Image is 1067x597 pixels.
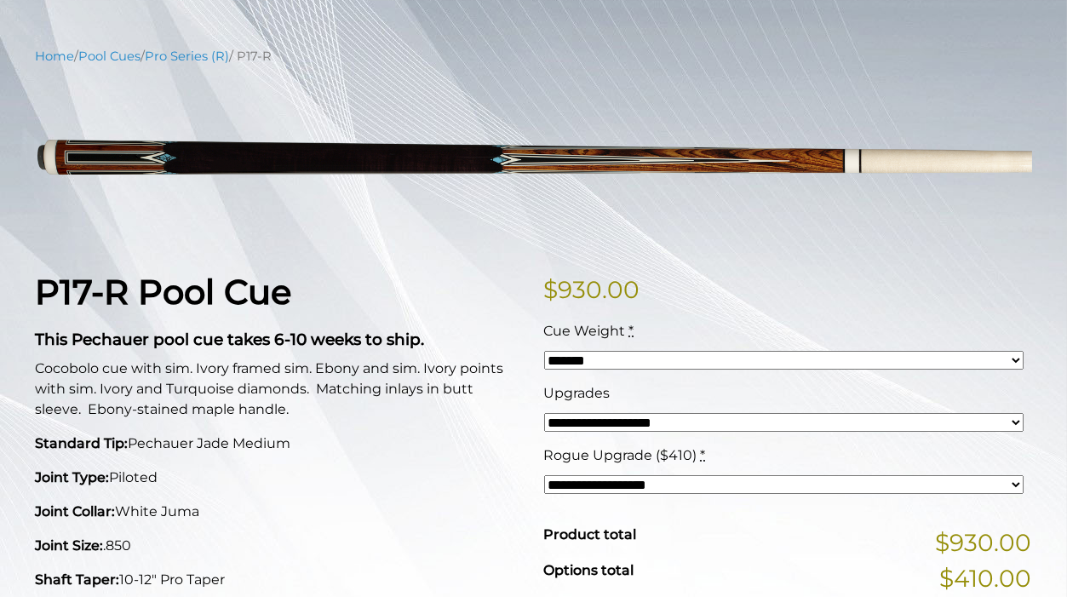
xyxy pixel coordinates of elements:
span: $930.00 [936,525,1032,560]
span: Upgrades [544,385,611,401]
span: Options total [544,562,634,578]
span: Cue Weight [544,323,626,339]
a: Home [36,49,75,64]
span: Rogue Upgrade ($410) [544,447,697,463]
a: Pool Cues [79,49,141,64]
p: .850 [36,536,524,556]
a: Pro Series (R) [146,49,230,64]
img: P17-N.png [36,78,1032,244]
strong: Joint Size: [36,537,104,554]
span: $410.00 [940,560,1032,596]
abbr: required [629,323,634,339]
p: White Juma [36,502,524,522]
p: Pechauer Jade Medium [36,433,524,454]
strong: Standard Tip: [36,435,129,451]
strong: Shaft Taper: [36,571,120,588]
strong: This Pechauer pool cue takes 6-10 weeks to ship. [36,330,425,349]
bdi: 930.00 [544,275,640,304]
nav: Breadcrumb [36,47,1032,66]
abbr: required [701,447,706,463]
span: Product total [544,526,637,542]
strong: Joint Type: [36,469,110,485]
strong: P17-R Pool Cue [36,271,292,313]
span: $ [544,275,559,304]
p: Piloted [36,468,524,488]
strong: Joint Collar: [36,503,116,520]
p: Cocobolo cue with sim. Ivory framed sim. Ebony and sim. Ivory points with sim. Ivory and Turquois... [36,359,524,420]
p: 10-12" Pro Taper [36,570,524,590]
